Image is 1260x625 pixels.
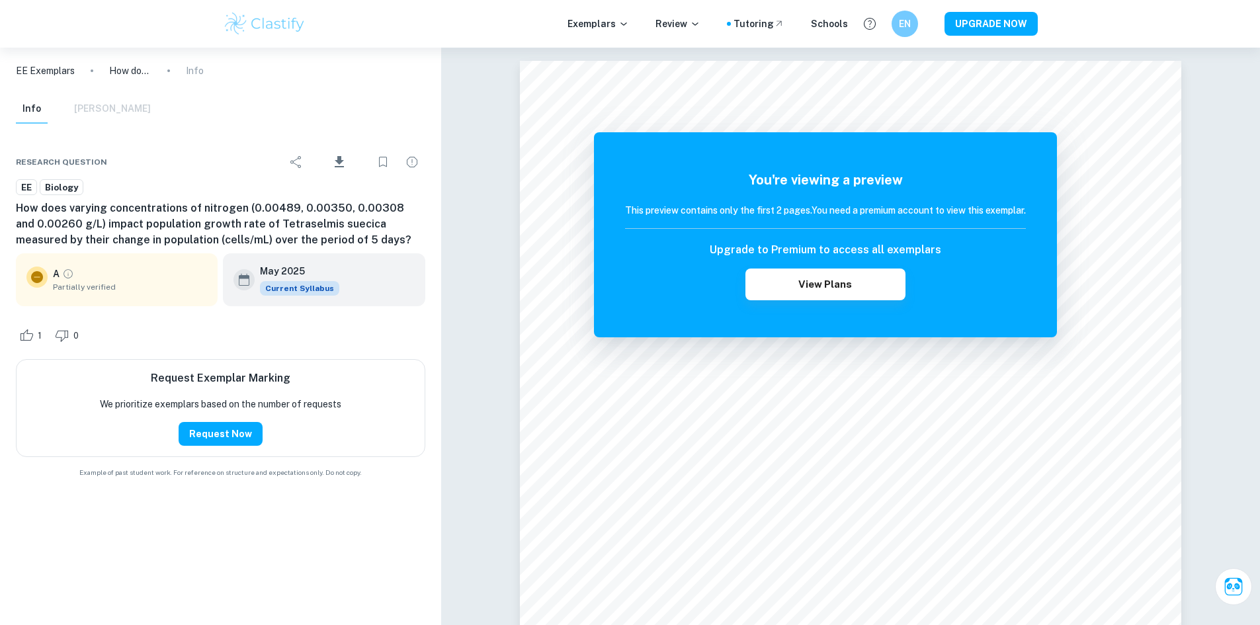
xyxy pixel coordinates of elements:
span: Example of past student work. For reference on structure and expectations only. Do not copy. [16,468,425,478]
h6: Request Exemplar Marking [151,370,290,386]
span: 0 [66,329,86,343]
div: This exemplar is based on the current syllabus. Feel free to refer to it for inspiration/ideas wh... [260,281,339,296]
button: EN [892,11,918,37]
p: Info [186,63,204,78]
button: Ask Clai [1215,568,1252,605]
span: 1 [30,329,49,343]
a: Schools [811,17,848,31]
button: Info [16,95,48,124]
img: Clastify logo [223,11,307,37]
h5: You're viewing a preview [625,170,1026,190]
div: Like [16,325,49,346]
p: Exemplars [567,17,629,31]
h6: May 2025 [260,264,329,278]
a: EE Exemplars [16,63,75,78]
p: A [53,267,60,281]
p: Review [655,17,700,31]
div: Dislike [52,325,86,346]
span: EE [17,181,36,194]
h6: How does varying concentrations of nitrogen (0.00489, 0.00350, 0.00308 and 0.00260 g/L) impact po... [16,200,425,248]
a: Biology [40,179,83,196]
div: Download [312,145,367,179]
a: Grade partially verified [62,268,74,280]
p: How does varying concentrations of nitrogen (0.00489, 0.00350, 0.00308 and 0.00260 g/L) impact po... [109,63,151,78]
div: Report issue [399,149,425,175]
button: UPGRADE NOW [945,12,1038,36]
h6: This preview contains only the first 2 pages. You need a premium account to view this exemplar. [625,203,1026,218]
a: Tutoring [734,17,784,31]
button: Request Now [179,422,263,446]
span: Current Syllabus [260,281,339,296]
div: Share [283,149,310,175]
div: Bookmark [370,149,396,175]
button: View Plans [745,269,905,300]
span: Research question [16,156,107,168]
h6: EN [897,17,912,31]
span: Biology [40,181,83,194]
button: Help and Feedback [859,13,881,35]
p: We prioritize exemplars based on the number of requests [100,397,341,411]
a: EE [16,179,37,196]
h6: Upgrade to Premium to access all exemplars [710,242,941,258]
span: Partially verified [53,281,207,293]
